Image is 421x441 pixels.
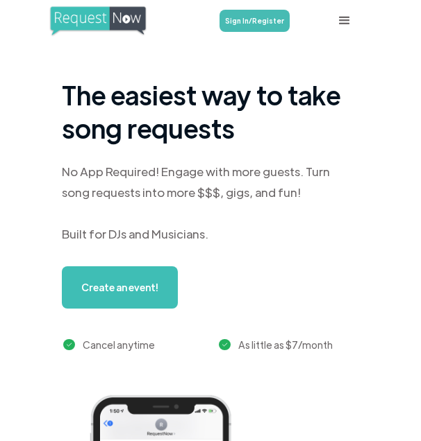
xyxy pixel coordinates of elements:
div: No App Required! Engage with more guests. Turn song requests into more $$$, gigs, and fun! Built ... [62,161,359,244]
a: Create an event! [62,266,178,309]
a: Sign In/Register [220,10,290,32]
div: As little as $7/month [238,336,333,353]
a: home [42,5,167,36]
img: green checkmark [219,339,231,351]
h1: The easiest way to take song requests [62,78,359,144]
div: Cancel anytime [83,336,155,353]
img: green checkmark [63,339,75,351]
